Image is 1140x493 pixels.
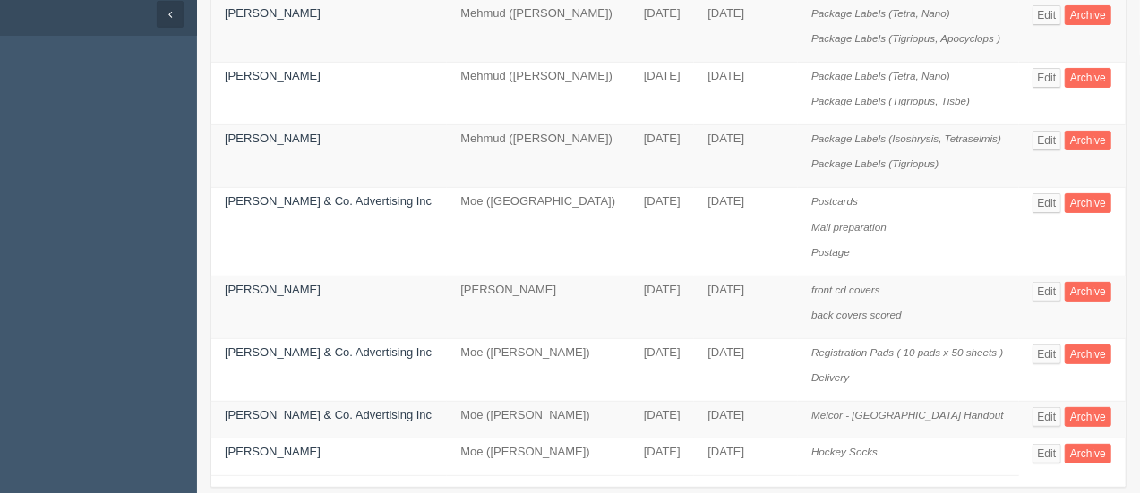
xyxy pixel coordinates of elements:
[447,338,630,401] td: Moe ([PERSON_NAME])
[1033,193,1062,213] a: Edit
[811,132,1001,144] i: Package Labels (Isoshrysis, Tetraselmis)
[630,276,695,338] td: [DATE]
[447,401,630,438] td: Moe ([PERSON_NAME])
[1033,407,1062,427] a: Edit
[811,95,970,106] i: Package Labels (Tigriopus, Tisbe)
[447,187,630,276] td: Moe ([GEOGRAPHIC_DATA])
[225,283,321,296] a: [PERSON_NAME]
[1065,407,1111,427] a: Archive
[811,246,850,258] i: Postage
[225,69,321,82] a: [PERSON_NAME]
[811,446,878,457] i: Hockey Socks
[694,62,798,124] td: [DATE]
[447,438,630,476] td: Moe ([PERSON_NAME])
[1065,68,1111,88] a: Archive
[694,438,798,476] td: [DATE]
[1065,193,1111,213] a: Archive
[1033,68,1062,88] a: Edit
[630,62,695,124] td: [DATE]
[694,276,798,338] td: [DATE]
[447,62,630,124] td: Mehmud ([PERSON_NAME])
[811,346,1003,358] i: Registration Pads ( 10 pads x 50 sheets )
[811,32,1000,44] i: Package Labels (Tigriopus, Apocyclops )
[811,371,849,383] i: Delivery
[1033,131,1062,150] a: Edit
[225,194,432,208] a: [PERSON_NAME] & Co. Advertising Inc
[1033,282,1062,302] a: Edit
[694,401,798,438] td: [DATE]
[1033,444,1062,463] a: Edit
[811,221,887,233] i: Mail preparation
[1033,344,1062,364] a: Edit
[1033,5,1062,25] a: Edit
[630,124,695,187] td: [DATE]
[630,438,695,476] td: [DATE]
[694,124,798,187] td: [DATE]
[630,401,695,438] td: [DATE]
[694,338,798,401] td: [DATE]
[1065,131,1111,150] a: Archive
[225,132,321,145] a: [PERSON_NAME]
[630,187,695,276] td: [DATE]
[1065,344,1111,364] a: Archive
[447,124,630,187] td: Mehmud ([PERSON_NAME])
[694,187,798,276] td: [DATE]
[225,345,432,359] a: [PERSON_NAME] & Co. Advertising Inc
[1065,444,1111,463] a: Archive
[1065,5,1111,25] a: Archive
[811,309,902,320] i: back covers scored
[225,6,321,20] a: [PERSON_NAME]
[811,70,950,81] i: Package Labels (Tetra, Nano)
[447,276,630,338] td: [PERSON_NAME]
[1065,282,1111,302] a: Archive
[630,338,695,401] td: [DATE]
[811,409,1004,421] i: Melcor - [GEOGRAPHIC_DATA] Handout
[811,157,939,169] i: Package Labels (Tigriopus)
[811,284,880,295] i: front cd covers
[225,408,432,421] a: [PERSON_NAME] & Co. Advertising Inc
[811,195,858,207] i: Postcards
[811,7,950,19] i: Package Labels (Tetra, Nano)
[225,445,321,458] a: [PERSON_NAME]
